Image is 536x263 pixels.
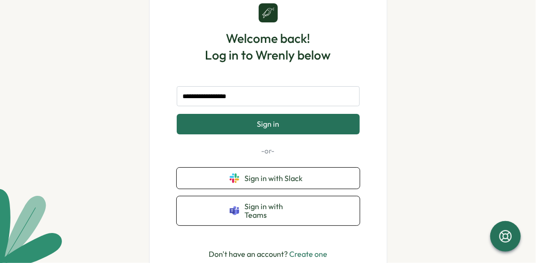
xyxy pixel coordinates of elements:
[177,146,360,156] p: -or-
[177,168,360,189] button: Sign in with Slack
[245,174,307,182] span: Sign in with Slack
[209,248,327,260] p: Don't have an account?
[257,120,279,128] span: Sign in
[205,30,331,63] h1: Welcome back! Log in to Wrenly below
[245,202,307,220] span: Sign in with Teams
[177,114,360,134] button: Sign in
[289,249,327,259] a: Create one
[177,196,360,225] button: Sign in with Teams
